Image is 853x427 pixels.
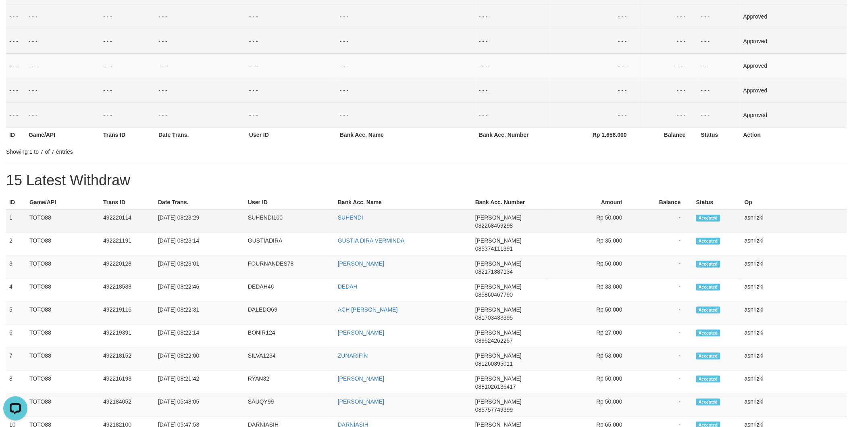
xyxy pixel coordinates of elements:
td: TOTO88 [26,348,100,371]
td: - - - [155,29,246,53]
td: - [635,302,693,325]
th: Op [741,195,847,210]
td: - - - [100,103,155,127]
td: TOTO88 [26,325,100,348]
span: Accepted [696,376,720,383]
span: Copy 089524262257 to clipboard [475,337,513,344]
td: 492219391 [100,325,155,348]
td: 492220114 [100,210,155,233]
span: [PERSON_NAME] [475,237,522,244]
th: Date Trans. [155,195,245,210]
span: Copy 081703433395 to clipboard [475,314,513,321]
td: DALEDO69 [245,302,335,325]
td: - - - [246,78,337,103]
td: - - - [6,29,25,53]
td: Rp 50,000 [547,256,635,279]
th: Amount [547,195,635,210]
span: [PERSON_NAME] [475,352,522,359]
td: asnrizki [741,371,847,394]
td: - - - [698,29,740,53]
td: Rp 50,000 [547,302,635,325]
a: [PERSON_NAME] [338,375,384,382]
span: Copy 081260395011 to clipboard [475,360,513,367]
td: TOTO88 [26,256,100,279]
th: User ID [245,195,335,210]
td: TOTO88 [26,210,100,233]
td: Rp 33,000 [547,279,635,302]
td: - [635,348,693,371]
span: [PERSON_NAME] [475,306,522,313]
td: TOTO88 [26,394,100,417]
span: Accepted [696,238,720,245]
td: Approved [740,103,847,127]
span: Accepted [696,307,720,314]
td: [DATE] 05:48:05 [155,394,245,417]
td: - [635,371,693,394]
span: Accepted [696,261,720,268]
td: - - - [639,103,698,127]
td: - - - [6,78,25,103]
td: GUSTIADIRA [245,233,335,256]
span: Copy 085374111391 to clipboard [475,245,513,252]
td: TOTO88 [26,371,100,394]
th: ID [6,195,26,210]
td: TOTO88 [26,279,100,302]
th: Status [693,195,741,210]
a: ZUNARIFIN [338,352,368,359]
a: [PERSON_NAME] [338,260,384,267]
span: Copy 0881026136417 to clipboard [475,383,516,390]
td: - - - [550,78,639,103]
td: - [635,210,693,233]
td: - - - [337,29,476,53]
span: [PERSON_NAME] [475,375,522,382]
td: - - - [476,78,550,103]
td: asnrizki [741,256,847,279]
td: - - - [550,29,639,53]
td: - - - [25,103,100,127]
td: asnrizki [741,348,847,371]
td: asnrizki [741,233,847,256]
td: asnrizki [741,302,847,325]
td: 492219116 [100,302,155,325]
td: - [635,394,693,417]
td: Approved [740,53,847,78]
td: 2 [6,233,26,256]
a: [PERSON_NAME] [338,398,384,405]
td: 492184052 [100,394,155,417]
span: Accepted [696,399,720,406]
td: - - - [155,4,246,29]
td: - - - [100,29,155,53]
td: 492221191 [100,233,155,256]
td: - - - [337,78,476,103]
td: [DATE] 08:22:00 [155,348,245,371]
td: asnrizki [741,394,847,417]
td: 1 [6,210,26,233]
th: User ID [246,127,337,142]
th: Status [698,127,740,142]
td: [DATE] 08:23:29 [155,210,245,233]
td: - - - [246,53,337,78]
td: Approved [740,4,847,29]
th: Balance [635,195,693,210]
td: - - - [100,53,155,78]
span: [PERSON_NAME] [475,398,522,405]
td: - - - [639,53,698,78]
td: [DATE] 08:23:14 [155,233,245,256]
th: Rp 1.658.000 [550,127,639,142]
td: - - - [550,4,639,29]
td: [DATE] 08:21:42 [155,371,245,394]
td: - - - [550,103,639,127]
td: - - - [476,53,550,78]
span: Copy 085860467790 to clipboard [475,291,513,298]
th: Bank Acc. Number [476,127,550,142]
td: Rp 50,000 [547,210,635,233]
td: - - - [639,78,698,103]
td: 5 [6,302,26,325]
td: - - - [155,53,246,78]
a: ACH [PERSON_NAME] [338,306,398,313]
td: Rp 50,000 [547,371,635,394]
span: [PERSON_NAME] [475,260,522,267]
td: DEDAH46 [245,279,335,302]
span: Accepted [696,284,720,291]
td: SAUQY99 [245,394,335,417]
